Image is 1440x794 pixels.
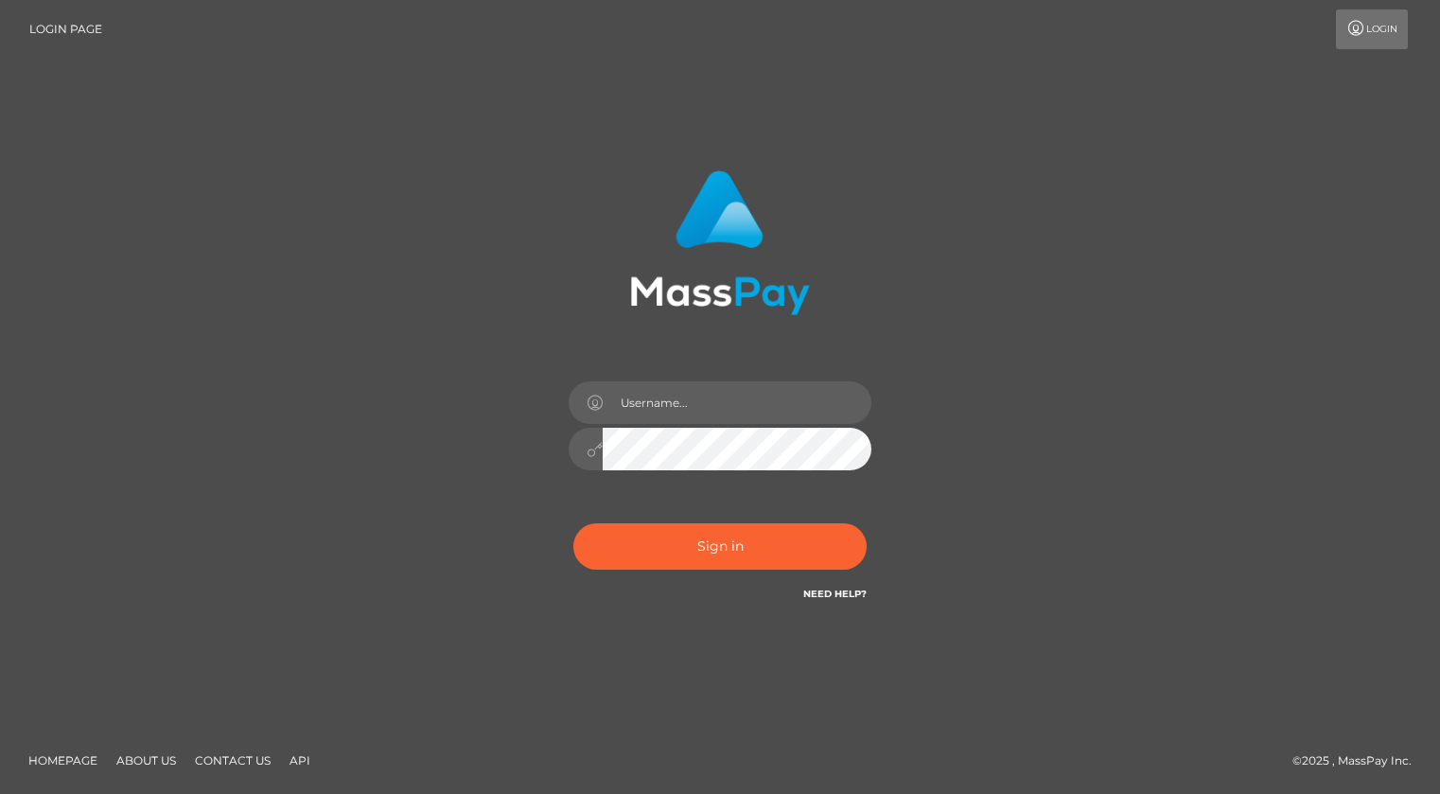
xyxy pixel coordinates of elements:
a: API [282,746,318,775]
button: Sign in [573,523,867,570]
a: Contact Us [187,746,278,775]
a: Homepage [21,746,105,775]
a: Login [1336,9,1408,49]
a: Login Page [29,9,102,49]
a: Need Help? [803,588,867,600]
img: MassPay Login [630,170,810,315]
div: © 2025 , MassPay Inc. [1292,750,1426,771]
input: Username... [603,381,871,424]
a: About Us [109,746,184,775]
